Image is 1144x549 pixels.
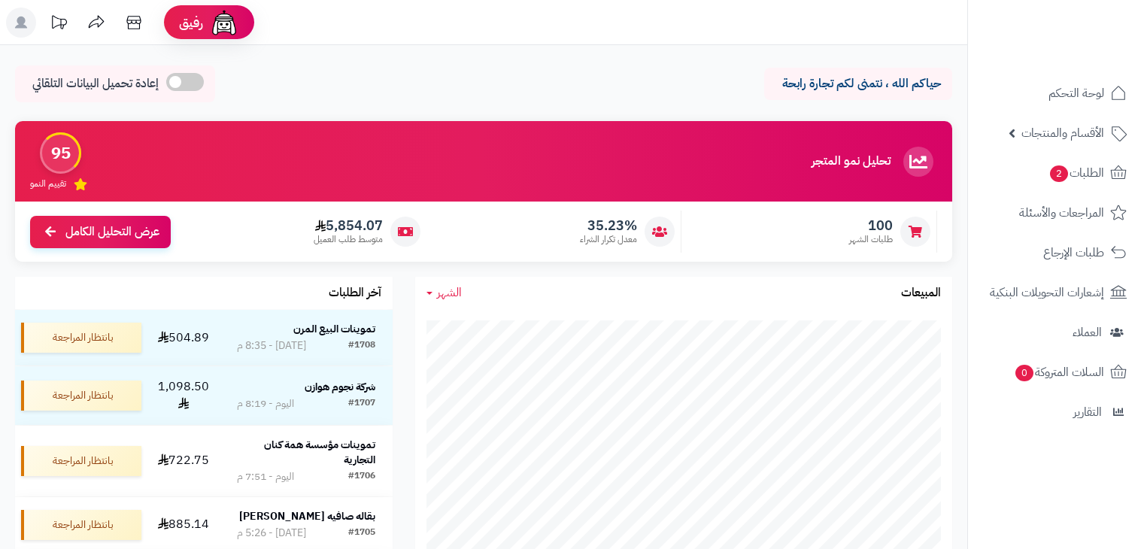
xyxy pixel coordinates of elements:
div: بانتظار المراجعة [21,381,141,411]
div: اليوم - 7:51 م [237,469,294,484]
h3: المبيعات [901,287,941,300]
div: #1706 [348,469,375,484]
strong: بقاله صافيه [PERSON_NAME] [239,508,375,524]
div: بانتظار المراجعة [21,510,141,540]
a: عرض التحليل الكامل [30,216,171,248]
p: حياكم الله ، نتمنى لكم تجارة رابحة [775,75,941,93]
span: 5,854.07 [314,217,383,234]
span: المراجعات والأسئلة [1019,202,1104,223]
span: 100 [849,217,893,234]
div: [DATE] - 5:26 م [237,526,306,541]
a: لوحة التحكم [977,75,1135,111]
div: اليوم - 8:19 م [237,396,294,411]
span: عرض التحليل الكامل [65,223,159,241]
span: لوحة التحكم [1048,83,1104,104]
span: التقارير [1073,402,1102,423]
a: تحديثات المنصة [40,8,77,41]
div: بانتظار المراجعة [21,446,141,476]
td: 1,098.50 [147,366,220,425]
span: متوسط طلب العميل [314,233,383,246]
span: الأقسام والمنتجات [1021,123,1104,144]
span: رفيق [179,14,203,32]
a: الشهر [426,284,462,302]
td: 722.75 [147,426,220,496]
h3: تحليل نمو المتجر [812,155,891,168]
strong: شركة نجوم هوازن [305,379,375,395]
span: معدل تكرار الشراء [580,233,637,246]
a: الطلبات2 [977,155,1135,191]
div: [DATE] - 8:35 م [237,338,306,353]
div: #1707 [348,396,375,411]
a: إشعارات التحويلات البنكية [977,274,1135,311]
h3: آخر الطلبات [329,287,381,300]
span: العملاء [1073,322,1102,343]
strong: تموينات البيع المرن [293,321,375,337]
span: إشعارات التحويلات البنكية [990,282,1104,303]
span: طلبات الشهر [849,233,893,246]
div: بانتظار المراجعة [21,323,141,353]
a: السلات المتروكة0 [977,354,1135,390]
span: الشهر [437,284,462,302]
span: طلبات الإرجاع [1043,242,1104,263]
td: 504.89 [147,310,220,365]
div: #1705 [348,526,375,541]
a: العملاء [977,314,1135,350]
img: ai-face.png [209,8,239,38]
a: المراجعات والأسئلة [977,195,1135,231]
span: 0 [1015,364,1033,381]
a: التقارير [977,394,1135,430]
a: طلبات الإرجاع [977,235,1135,271]
img: logo-2.png [1042,11,1130,43]
span: السلات المتروكة [1014,362,1104,383]
span: 35.23% [580,217,637,234]
span: الطلبات [1048,162,1104,184]
span: تقييم النمو [30,177,66,190]
strong: تموينات مؤسسة همة كنان التجارية [264,437,375,468]
span: 2 [1049,165,1068,182]
span: إعادة تحميل البيانات التلقائي [32,75,159,93]
div: #1708 [348,338,375,353]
